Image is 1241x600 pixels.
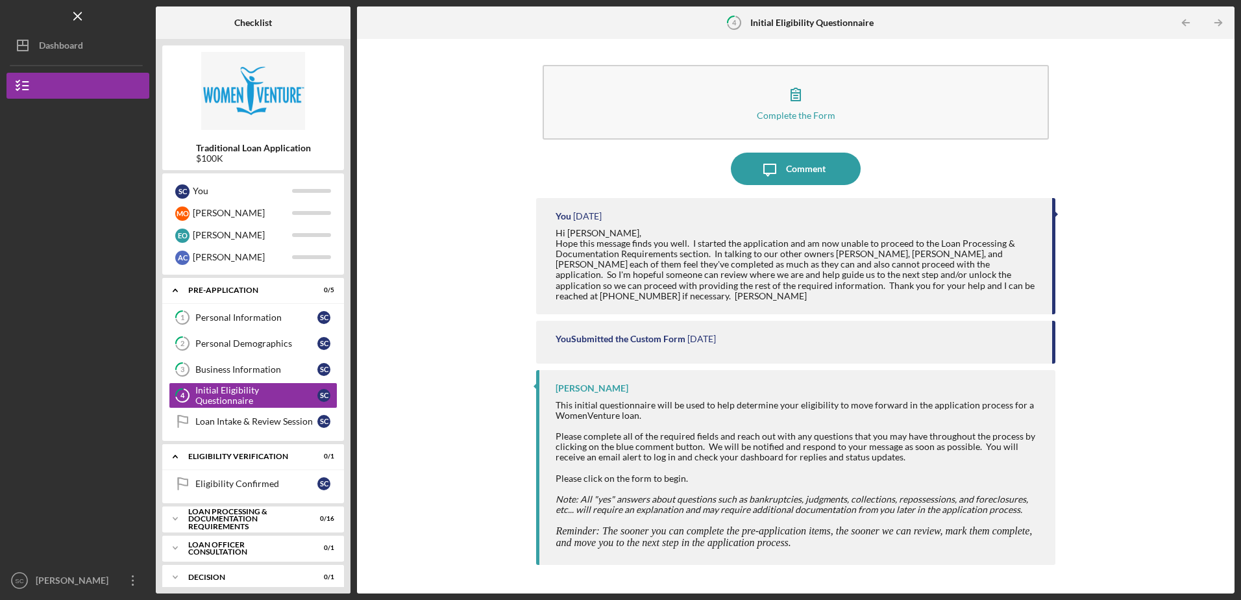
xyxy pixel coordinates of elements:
div: E O [175,229,190,243]
div: 0 / 1 [311,453,334,460]
span: Reminder: The sooner you can complete the pre-application items, the sooner we can review, mark t... [556,525,1032,548]
div: M O [175,206,190,221]
a: 4Initial Eligibility QuestionnaireSC [169,382,338,408]
div: S C [317,415,330,428]
tspan: 2 [180,340,184,348]
div: Initial Eligibility Questionnaire [195,385,317,406]
b: Initial Eligibility Questionnaire [750,18,874,28]
tspan: 1 [180,314,184,322]
em: Note: All "yes" answers about questions such as bankruptcies, judgments, collections, repossessio... [556,494,1028,515]
div: Decision [188,573,302,581]
div: Loan Officer Consultation [188,541,302,556]
text: SC [15,577,23,584]
div: S C [317,477,330,490]
div: 0 / 5 [311,286,334,294]
div: 0 / 1 [311,573,334,581]
time: 2025-08-22 20:17 [573,211,602,221]
a: Loan Intake & Review SessionSC [169,408,338,434]
time: 2025-08-18 16:51 [687,334,716,344]
div: A C [175,251,190,265]
b: Checklist [234,18,272,28]
div: You Submitted the Custom Form [556,334,685,344]
div: [PERSON_NAME] [193,224,292,246]
div: S C [317,337,330,350]
a: 1Personal InformationSC [169,305,338,331]
div: $100K [196,153,311,164]
div: [PERSON_NAME] [193,246,292,268]
div: [PERSON_NAME] [556,383,628,394]
div: Eligibility Confirmed [195,479,317,489]
div: S C [175,184,190,199]
div: Personal Demographics [195,338,317,349]
a: Eligibility ConfirmedSC [169,471,338,497]
button: Complete the Form [543,65,1048,140]
div: Pre-Application [188,286,302,294]
tspan: 3 [180,366,184,374]
div: 0 / 16 [311,515,334,523]
div: Loan Processing & Documentation Requirements [188,508,302,531]
div: Complete the Form [757,110,835,120]
div: This initial questionnaire will be used to help determine your eligibility to move forward in the... [556,400,1042,421]
div: Please complete all of the required fields and reach out with any questions that you may have thr... [556,431,1042,462]
img: Product logo [162,52,344,130]
a: 2Personal DemographicsSC [169,331,338,356]
div: Personal Information [195,312,317,323]
div: You [556,211,571,221]
button: SC[PERSON_NAME] [6,568,149,594]
div: Business Information [195,364,317,375]
div: [PERSON_NAME] [193,202,292,224]
div: Comment [786,153,826,185]
div: [PERSON_NAME] [32,568,117,597]
div: You [193,180,292,202]
div: S C [317,311,330,324]
button: Comment [731,153,861,185]
b: Traditional Loan Application [196,143,311,153]
tspan: 4 [732,18,737,27]
div: Hi [PERSON_NAME], Hope this message finds you well. I started the application and am now unable t... [556,228,1038,301]
a: 3Business InformationSC [169,356,338,382]
div: Dashboard [39,32,83,62]
div: 0 / 1 [311,544,334,552]
div: S C [317,389,330,402]
div: Eligibility Verification [188,453,302,460]
tspan: 4 [180,392,185,400]
div: Please click on the form to begin. [556,473,1042,484]
div: Loan Intake & Review Session [195,416,317,427]
div: S C [317,363,330,376]
button: Dashboard [6,32,149,58]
